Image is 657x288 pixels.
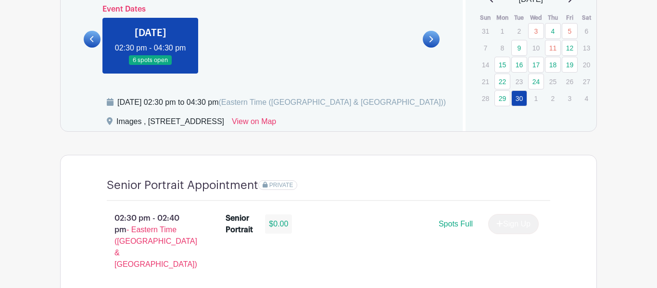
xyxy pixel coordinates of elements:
[265,214,292,234] div: $0.00
[578,13,595,23] th: Sat
[511,40,527,56] a: 9
[562,40,578,56] a: 12
[528,13,544,23] th: Wed
[478,74,493,89] p: 21
[494,74,510,89] a: 22
[528,57,544,73] a: 17
[528,40,544,55] p: 10
[114,225,197,268] span: - Eastern Time ([GEOGRAPHIC_DATA] & [GEOGRAPHIC_DATA])
[562,57,578,73] a: 19
[579,74,594,89] p: 27
[478,91,493,106] p: 28
[439,220,473,228] span: Spots Full
[494,90,510,106] a: 29
[562,91,578,106] p: 3
[528,74,544,89] a: 24
[91,209,210,274] p: 02:30 pm - 02:40 pm
[107,178,258,192] h4: Senior Portrait Appointment
[494,57,510,73] a: 15
[579,24,594,38] p: 6
[511,90,527,106] a: 30
[545,91,561,106] p: 2
[545,40,561,56] a: 11
[545,57,561,73] a: 18
[116,116,224,131] div: Images , [STREET_ADDRESS]
[269,182,293,188] span: PRIVATE
[117,97,446,108] div: [DATE] 02:30 pm to 04:30 pm
[561,13,578,23] th: Fri
[528,91,544,106] p: 1
[478,40,493,55] p: 7
[511,74,527,89] p: 23
[494,13,511,23] th: Mon
[579,57,594,72] p: 20
[528,23,544,39] a: 3
[478,24,493,38] p: 31
[494,24,510,38] p: 1
[478,57,493,72] p: 14
[494,40,510,55] p: 8
[545,23,561,39] a: 4
[511,57,527,73] a: 16
[579,40,594,55] p: 13
[562,23,578,39] a: 5
[545,74,561,89] p: 25
[218,98,446,106] span: (Eastern Time ([GEOGRAPHIC_DATA] & [GEOGRAPHIC_DATA]))
[579,91,594,106] p: 4
[511,24,527,38] p: 2
[232,116,276,131] a: View on Map
[562,74,578,89] p: 26
[101,5,423,14] h6: Event Dates
[477,13,494,23] th: Sun
[226,213,254,236] div: Senior Portrait
[511,13,528,23] th: Tue
[544,13,561,23] th: Thu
